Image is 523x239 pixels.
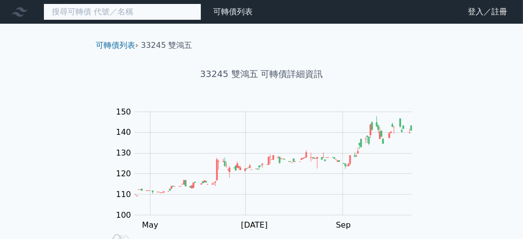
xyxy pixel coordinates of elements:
g: Series [135,116,411,196]
tspan: 150 [116,107,131,117]
tspan: Sep [336,220,351,230]
tspan: May [142,220,158,230]
tspan: [DATE] [241,220,267,230]
tspan: 120 [116,169,131,178]
a: 可轉債列表 [96,40,135,50]
a: 可轉債列表 [213,7,253,16]
h1: 33245 雙鴻五 可轉債詳細資訊 [88,67,435,81]
tspan: 140 [116,127,131,137]
li: › [96,40,138,51]
tspan: 100 [116,210,131,220]
a: 登入／註冊 [460,4,515,20]
li: 33245 雙鴻五 [141,40,192,51]
input: 搜尋可轉債 代號／名稱 [43,3,201,20]
tspan: 110 [116,190,131,199]
tspan: 130 [116,148,131,158]
g: Chart [111,107,427,230]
